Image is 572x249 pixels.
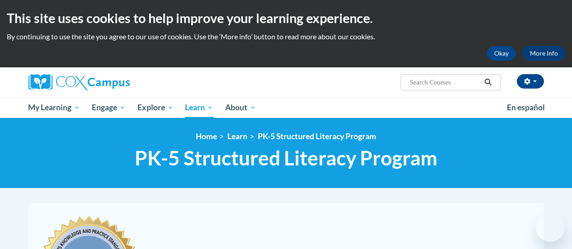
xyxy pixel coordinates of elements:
[135,146,437,170] span: PK-5 Structured Literacy Program
[501,98,551,117] a: En español
[409,77,481,88] input: Search Courses
[28,74,191,90] a: Cox Campus
[258,132,376,141] a: PK-5 Structured Literacy Program
[132,97,180,118] a: Explore
[225,102,256,113] span: About
[481,77,495,88] button: Search
[487,46,516,61] button: Okay
[179,97,219,118] a: Learn
[7,32,565,42] p: By continuing to use the site you agree to our use of cookies. Use the ‘More info’ button to read...
[137,102,174,113] span: Explore
[7,9,565,27] h2: This site uses cookies to help improve your learning experience.
[23,97,86,118] a: My Learning
[185,102,213,113] span: Learn
[517,74,544,89] button: Account Settings
[22,97,551,118] div: Main menu
[28,74,130,90] img: Cox Campus
[219,97,262,118] a: About
[86,97,132,118] a: Engage
[523,46,565,61] a: More Info
[507,103,545,112] span: En español
[196,132,217,141] a: Home
[227,132,247,141] a: Learn
[536,213,565,242] iframe: Button to launch messaging window
[28,102,80,113] span: My Learning
[92,102,126,113] span: Engage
